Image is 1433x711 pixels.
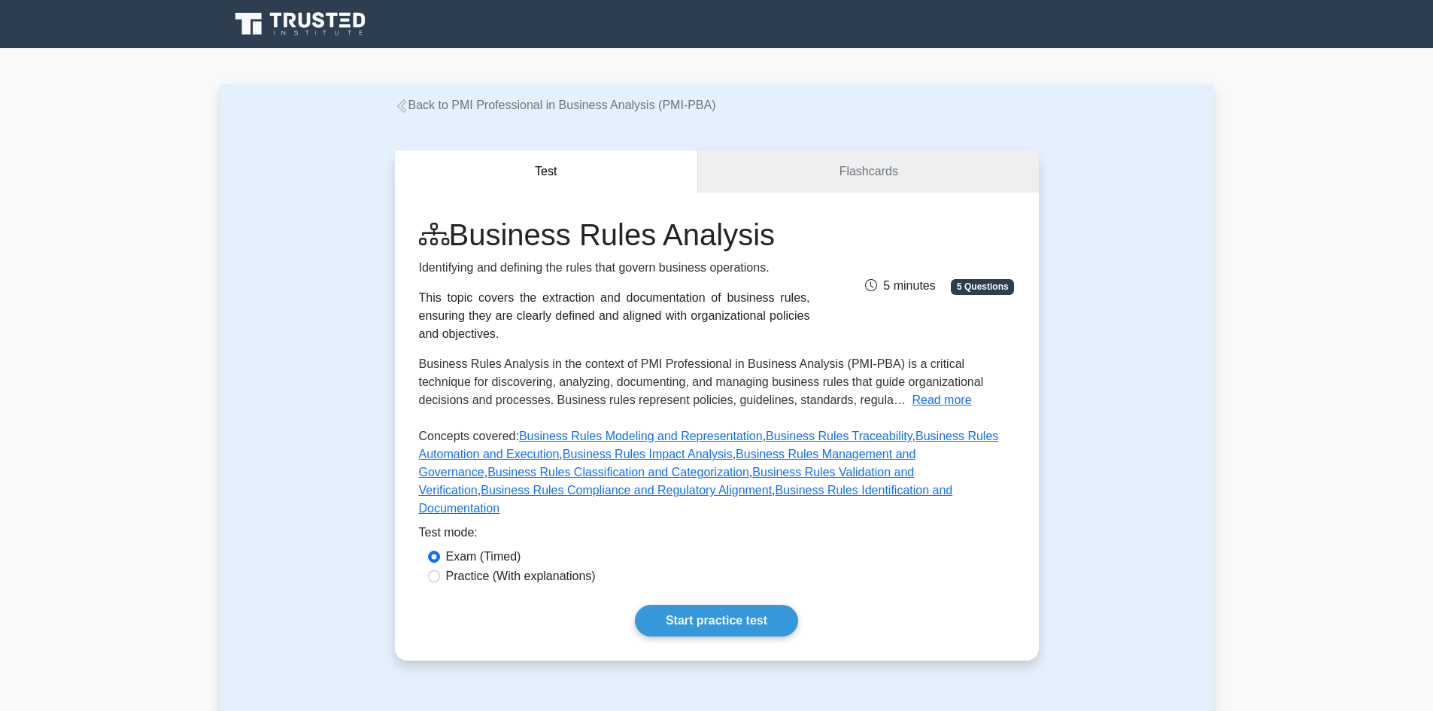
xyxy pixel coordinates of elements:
button: Test [395,150,699,193]
a: Start practice test [635,605,798,637]
label: Practice (With explanations) [446,567,596,585]
a: Business Rules Traceability [766,430,912,442]
div: Test mode: [419,524,1015,548]
button: Read more [912,391,971,409]
div: This topic covers the extraction and documentation of business rules, ensuring they are clearly d... [419,289,810,343]
a: Business Rules Compliance and Regulatory Alignment [481,484,772,497]
a: Back to PMI Professional in Business Analysis (PMI-PBA) [395,99,716,111]
a: Business Rules Impact Analysis [563,448,733,460]
span: 5 minutes [865,279,935,292]
a: Business Rules Modeling and Representation [519,430,763,442]
label: Exam (Timed) [446,548,521,566]
a: Business Rules Classification and Categorization [487,466,749,479]
h1: Business Rules Analysis [419,217,810,253]
a: Flashcards [698,150,1038,193]
span: 5 Questions [951,279,1014,294]
p: Concepts covered: , , , , , , , , [419,427,1015,524]
span: Business Rules Analysis in the context of PMI Professional in Business Analysis (PMI-PBA) is a cr... [419,357,984,406]
p: Identifying and defining the rules that govern business operations. [419,259,810,277]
